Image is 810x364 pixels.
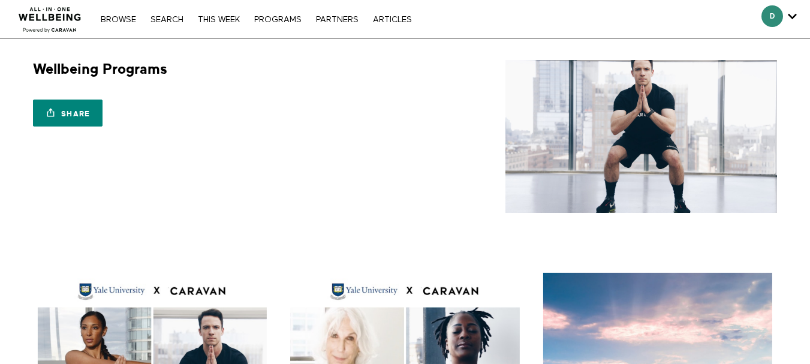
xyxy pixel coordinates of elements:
[505,60,777,213] img: Wellbeing Programs
[95,13,417,25] nav: Primary
[95,16,142,24] a: Browse
[33,100,103,127] a: Share
[248,16,308,24] a: PROGRAMS
[367,16,418,24] a: ARTICLES
[192,16,246,24] a: THIS WEEK
[144,16,189,24] a: Search
[310,16,365,24] a: PARTNERS
[33,60,167,79] h1: Wellbeing Programs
